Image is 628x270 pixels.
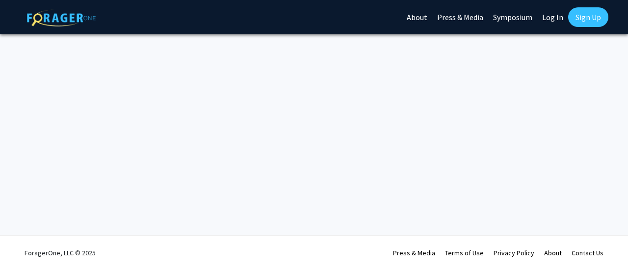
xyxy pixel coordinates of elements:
div: ForagerOne, LLC © 2025 [25,236,96,270]
a: Sign Up [568,7,608,27]
img: ForagerOne Logo [27,9,96,26]
a: Privacy Policy [494,248,534,257]
a: Terms of Use [445,248,484,257]
a: Press & Media [393,248,435,257]
a: Contact Us [572,248,603,257]
a: About [544,248,562,257]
